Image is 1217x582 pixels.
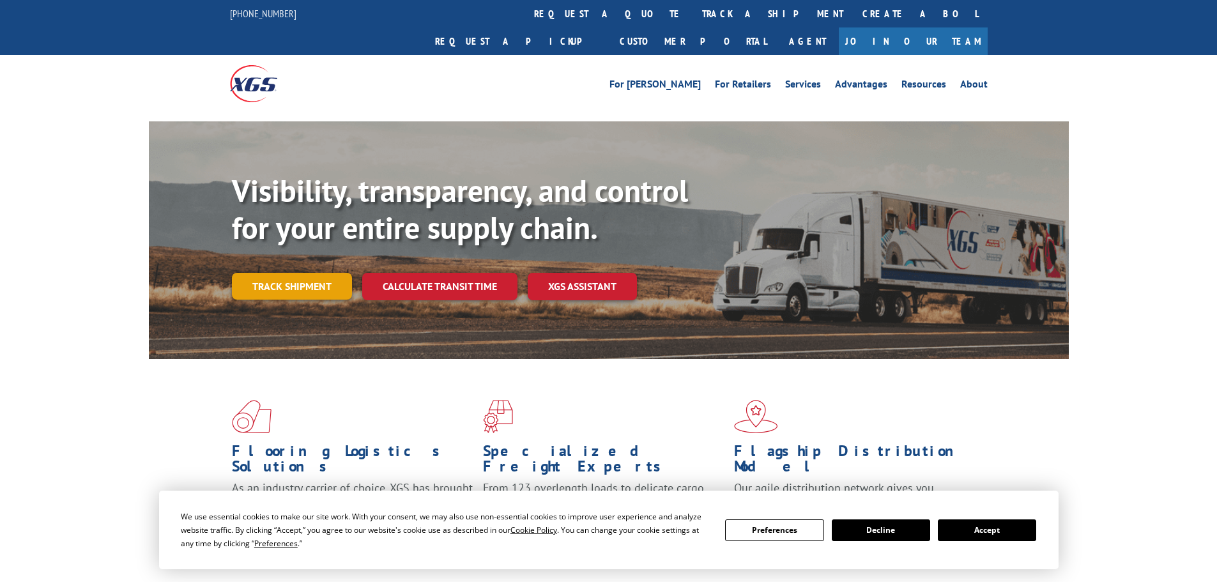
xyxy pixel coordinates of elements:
[901,79,946,93] a: Resources
[835,79,887,93] a: Advantages
[232,443,473,480] h1: Flooring Logistics Solutions
[938,519,1036,541] button: Accept
[725,519,823,541] button: Preferences
[181,510,710,550] div: We use essential cookies to make our site work. With your consent, we may also use non-essential ...
[362,273,517,300] a: Calculate transit time
[832,519,930,541] button: Decline
[734,480,969,510] span: Our agile distribution network gives you nationwide inventory management on demand.
[425,27,610,55] a: Request a pickup
[159,491,1059,569] div: Cookie Consent Prompt
[960,79,988,93] a: About
[483,443,724,480] h1: Specialized Freight Experts
[510,525,557,535] span: Cookie Policy
[528,273,637,300] a: XGS ASSISTANT
[230,7,296,20] a: [PHONE_NUMBER]
[232,400,272,433] img: xgs-icon-total-supply-chain-intelligence-red
[734,400,778,433] img: xgs-icon-flagship-distribution-model-red
[609,79,701,93] a: For [PERSON_NAME]
[785,79,821,93] a: Services
[232,480,473,526] span: As an industry carrier of choice, XGS has brought innovation and dedication to flooring logistics...
[232,171,688,247] b: Visibility, transparency, and control for your entire supply chain.
[839,27,988,55] a: Join Our Team
[776,27,839,55] a: Agent
[610,27,776,55] a: Customer Portal
[483,480,724,537] p: From 123 overlength loads to delicate cargo, our experienced staff knows the best way to move you...
[254,538,298,549] span: Preferences
[483,400,513,433] img: xgs-icon-focused-on-flooring-red
[232,273,352,300] a: Track shipment
[715,79,771,93] a: For Retailers
[734,443,976,480] h1: Flagship Distribution Model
